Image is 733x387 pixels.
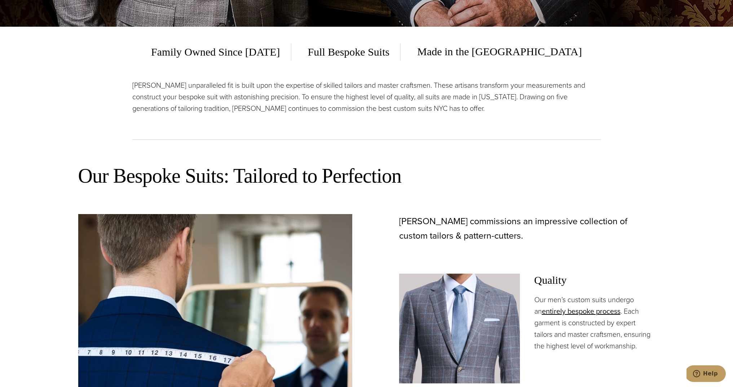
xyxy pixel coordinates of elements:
[534,294,655,352] p: Our men’s custom suits undergo an . Each garment is constructed by expert tailors and master craf...
[534,274,655,287] h3: Quality
[542,306,621,317] a: entirely bespoke process
[686,365,726,383] iframe: Opens a widget where you can chat to one of our agents
[78,163,655,189] h2: Our Bespoke Suits: Tailored to Perfection
[399,274,520,383] img: Client in Zegna grey windowpane bespoke suit with white shirt and light blue tie.
[399,214,655,243] p: [PERSON_NAME] commissions an impressive collection of custom tailors & pattern-cutters.
[151,43,291,61] span: Family Owned Since [DATE]
[297,43,401,61] span: Full Bespoke Suits
[406,43,582,61] span: Made in the [GEOGRAPHIC_DATA]
[132,79,601,114] p: [PERSON_NAME] unparalleled fit is built upon the expertise of skilled tailors and master craftsme...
